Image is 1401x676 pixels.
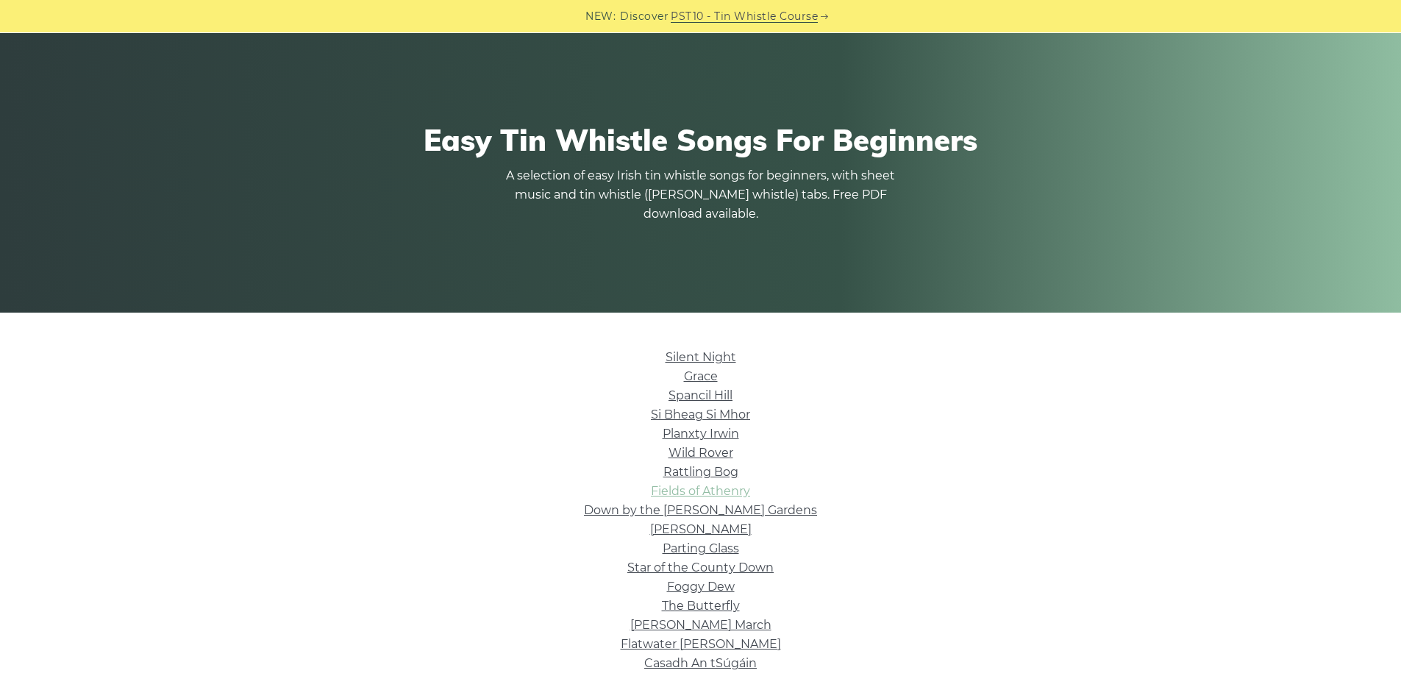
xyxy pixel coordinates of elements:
[671,8,818,25] a: PST10 - Tin Whistle Course
[666,350,736,364] a: Silent Night
[662,599,740,613] a: The Butterfly
[651,408,750,421] a: Si­ Bheag Si­ Mhor
[663,427,739,441] a: Planxty Irwin
[627,561,774,574] a: Star of the County Down
[502,166,899,224] p: A selection of easy Irish tin whistle songs for beginners, with sheet music and tin whistle ([PER...
[669,388,732,402] a: Spancil Hill
[667,580,735,594] a: Foggy Dew
[663,541,739,555] a: Parting Glass
[585,8,616,25] span: NEW:
[620,8,669,25] span: Discover
[644,656,757,670] a: Casadh An tSúgáin
[584,503,817,517] a: Down by the [PERSON_NAME] Gardens
[621,637,781,651] a: Flatwater [PERSON_NAME]
[651,484,750,498] a: Fields of Athenry
[650,522,752,536] a: [PERSON_NAME]
[684,369,718,383] a: Grace
[630,618,771,632] a: [PERSON_NAME] March
[669,446,733,460] a: Wild Rover
[286,122,1116,157] h1: Easy Tin Whistle Songs For Beginners
[663,465,738,479] a: Rattling Bog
